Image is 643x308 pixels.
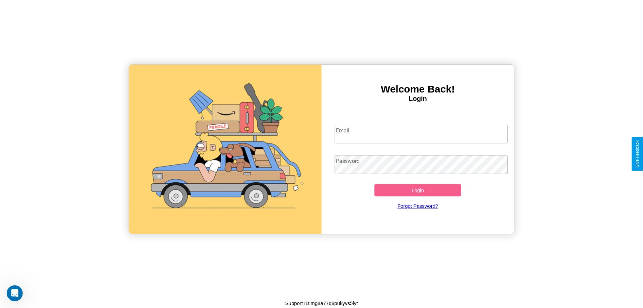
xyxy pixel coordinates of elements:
[635,140,640,168] div: Give Feedback
[7,285,23,301] iframe: Intercom live chat
[129,65,321,234] img: gif
[321,83,514,95] h3: Welcome Back!
[374,184,461,196] button: Login
[331,196,505,215] a: Forgot Password?
[321,95,514,103] h4: Login
[285,299,358,308] p: Support ID: mg8a77q8pukyvs5lyt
